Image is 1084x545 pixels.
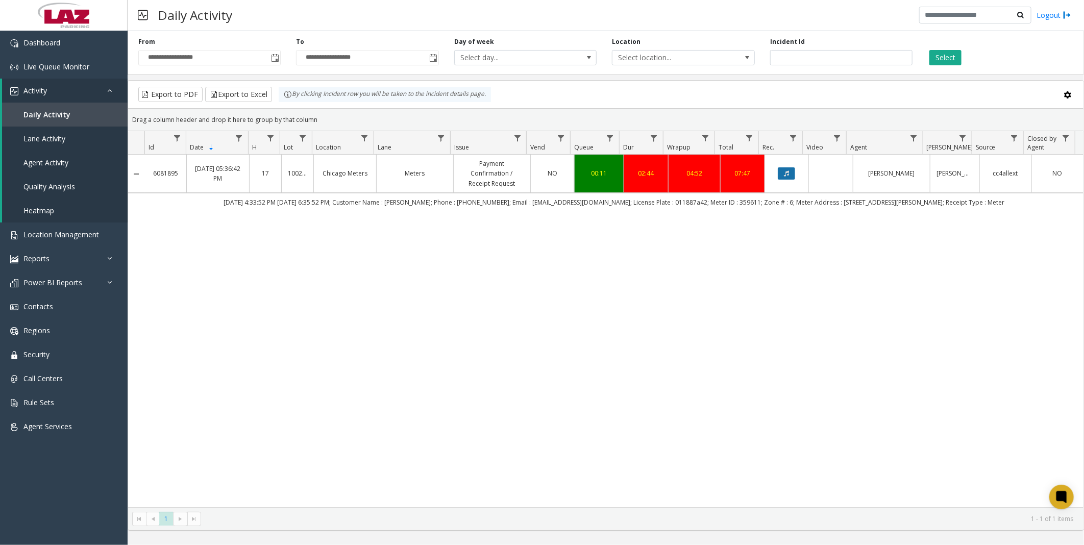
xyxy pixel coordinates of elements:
[320,168,369,178] a: Chicago Meters
[10,255,18,263] img: 'icon'
[23,206,54,215] span: Heatmap
[647,131,661,145] a: Dur Filter Menu
[976,143,996,152] span: Source
[23,158,68,167] span: Agent Activity
[149,143,155,152] span: Id
[434,131,448,145] a: Lane Filter Menu
[10,39,18,47] img: 'icon'
[128,131,1083,507] div: Data table
[296,37,304,46] label: To
[190,143,204,152] span: Date
[378,143,391,152] span: Lane
[1007,131,1021,145] a: Source Filter Menu
[10,423,18,431] img: 'icon'
[1037,10,1071,20] a: Logout
[23,302,53,311] span: Contacts
[2,151,128,175] a: Agent Activity
[23,398,54,407] span: Rule Sets
[537,168,569,178] a: NO
[138,37,155,46] label: From
[699,131,712,145] a: Wrapup Filter Menu
[927,143,973,152] span: [PERSON_NAME]
[460,159,524,188] a: Payment Confirmation / Receipt Request
[1027,134,1056,152] span: Closed by Agent
[128,111,1083,129] div: Drag a column header and drop it here to group by that column
[279,87,491,102] div: By clicking Incident row you will be taken to the incident details page.
[510,131,524,145] a: Issue Filter Menu
[23,350,50,359] span: Security
[603,131,617,145] a: Queue Filter Menu
[23,134,65,143] span: Lane Activity
[153,3,237,28] h3: Daily Activity
[624,143,634,152] span: Dur
[23,182,75,191] span: Quality Analysis
[316,143,341,152] span: Location
[2,199,128,222] a: Heatmap
[548,169,557,178] span: NO
[10,87,18,95] img: 'icon'
[288,168,307,178] a: 100240
[10,303,18,311] img: 'icon'
[205,87,272,102] button: Export to Excel
[10,351,18,359] img: 'icon'
[455,51,568,65] span: Select day...
[23,374,63,383] span: Call Centers
[612,51,726,65] span: Select location...
[956,131,970,145] a: Parker Filter Menu
[23,278,82,287] span: Power BI Reports
[358,131,372,145] a: Location Filter Menu
[743,131,756,145] a: Total Filter Menu
[10,327,18,335] img: 'icon'
[675,168,714,178] a: 04:52
[151,168,181,178] a: 6081895
[806,143,823,152] span: Video
[23,38,60,47] span: Dashboard
[581,168,618,178] a: 00:11
[719,143,734,152] span: Total
[1053,169,1063,178] span: NO
[454,143,469,152] span: Issue
[232,131,245,145] a: Date Filter Menu
[2,103,128,127] a: Daily Activity
[762,143,774,152] span: Rec.
[907,131,921,145] a: Agent Filter Menu
[23,86,47,95] span: Activity
[284,90,292,98] img: infoIcon.svg
[269,51,280,65] span: Toggle popup
[574,143,594,152] span: Queue
[10,399,18,407] img: 'icon'
[138,3,148,28] img: pageIcon
[170,131,184,145] a: Id Filter Menu
[786,131,800,145] a: Rec. Filter Menu
[138,87,203,102] button: Export to PDF
[284,143,293,152] span: Lot
[10,63,18,71] img: 'icon'
[23,422,72,431] span: Agent Services
[612,37,640,46] label: Location
[193,164,242,183] a: [DATE] 05:36:42 PM
[2,127,128,151] a: Lane Activity
[207,514,1073,523] kendo-pager-info: 1 - 1 of 1 items
[252,143,257,152] span: H
[929,50,962,65] button: Select
[10,279,18,287] img: 'icon'
[986,168,1025,178] a: cc4allext
[850,143,867,152] span: Agent
[23,230,99,239] span: Location Management
[454,37,494,46] label: Day of week
[630,168,662,178] a: 02:44
[427,51,438,65] span: Toggle popup
[830,131,844,145] a: Video Filter Menu
[531,143,546,152] span: Vend
[727,168,758,178] a: 07:47
[554,131,568,145] a: Vend Filter Menu
[10,375,18,383] img: 'icon'
[23,254,50,263] span: Reports
[23,62,89,71] span: Live Queue Monitor
[128,170,145,178] a: Collapse Details
[1038,168,1077,178] a: NO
